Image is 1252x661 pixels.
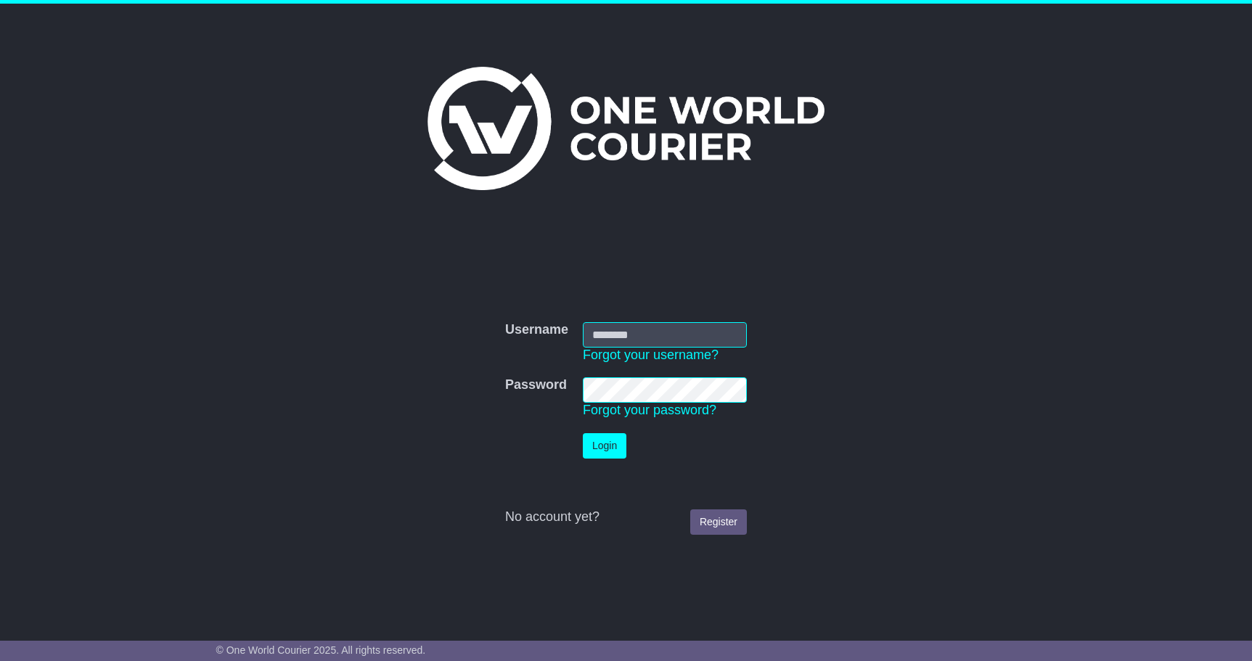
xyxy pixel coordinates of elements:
a: Forgot your username? [583,348,719,362]
label: Username [505,322,568,338]
a: Register [690,509,747,535]
div: No account yet? [505,509,747,525]
a: Forgot your password? [583,403,716,417]
span: © One World Courier 2025. All rights reserved. [216,644,426,656]
label: Password [505,377,567,393]
img: One World [427,67,824,190]
button: Login [583,433,626,459]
